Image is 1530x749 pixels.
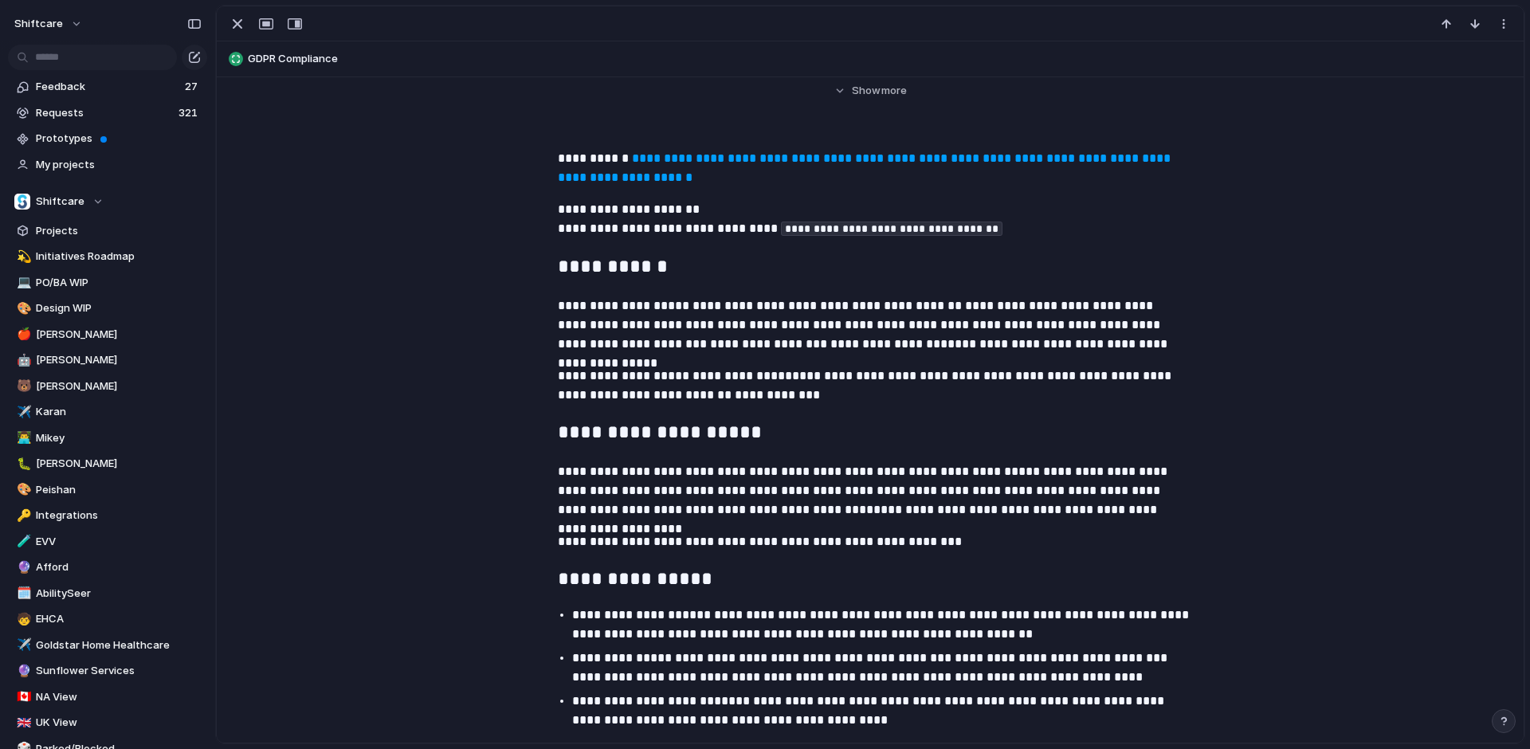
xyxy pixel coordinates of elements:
[17,688,28,706] div: 🇨🇦
[36,637,202,653] span: Goldstar Home Healthcare
[17,480,28,499] div: 🎨
[36,300,202,316] span: Design WIP
[8,374,207,398] a: 🐻[PERSON_NAME]
[852,83,881,99] span: Show
[14,249,30,265] button: 💫
[36,157,202,173] span: My projects
[8,190,207,214] button: Shiftcare
[14,275,30,291] button: 💻
[17,507,28,525] div: 🔑
[8,452,207,476] a: 🐛[PERSON_NAME]
[36,689,202,705] span: NA View
[36,223,202,239] span: Projects
[8,153,207,177] a: My projects
[224,46,1516,72] button: GDPR Compliance
[8,323,207,347] a: 🍎[PERSON_NAME]
[17,610,28,629] div: 🧒
[36,275,202,291] span: PO/BA WIP
[14,300,30,316] button: 🎨
[14,378,30,394] button: 🐻
[8,711,207,735] a: 🇬🇧UK View
[14,586,30,602] button: 🗓️
[7,11,91,37] button: shiftcare
[8,271,207,295] a: 💻PO/BA WIP
[17,559,28,577] div: 🔮
[36,79,180,95] span: Feedback
[36,663,202,679] span: Sunflower Services
[17,403,28,422] div: ✈️
[14,327,30,343] button: 🍎
[8,219,207,243] a: Projects
[36,105,174,121] span: Requests
[178,105,201,121] span: 321
[8,245,207,269] a: 💫Initiatives Roadmap
[14,352,30,368] button: 🤖
[36,611,202,627] span: EHCA
[14,715,30,731] button: 🇬🇧
[8,348,207,372] a: 🤖[PERSON_NAME]
[14,16,63,32] span: shiftcare
[17,377,28,395] div: 🐻
[17,248,28,266] div: 💫
[14,534,30,550] button: 🧪
[8,127,207,151] a: Prototypes
[14,663,30,679] button: 🔮
[248,51,1516,67] span: GDPR Compliance
[36,430,202,446] span: Mikey
[36,508,202,524] span: Integrations
[14,559,30,575] button: 🔮
[17,351,28,370] div: 🤖
[8,582,207,606] a: 🗓️AbilitySeer
[17,429,28,447] div: 👨‍💻
[14,430,30,446] button: 👨‍💻
[14,482,30,498] button: 🎨
[14,456,30,472] button: 🐛
[8,400,207,424] div: ✈️Karan
[14,689,30,705] button: 🇨🇦
[36,194,84,210] span: Shiftcare
[8,633,207,657] a: ✈️Goldstar Home Healthcare
[8,101,207,125] a: Requests321
[881,83,907,99] span: more
[8,296,207,320] a: 🎨Design WIP
[17,300,28,318] div: 🎨
[14,637,30,653] button: ✈️
[14,404,30,420] button: ✈️
[185,79,201,95] span: 27
[8,478,207,502] a: 🎨Peishan
[17,636,28,654] div: ✈️
[17,455,28,473] div: 🐛
[36,327,202,343] span: [PERSON_NAME]
[36,534,202,550] span: EVV
[8,685,207,709] a: 🇨🇦NA View
[8,607,207,631] a: 🧒EHCA
[17,584,28,602] div: 🗓️
[8,530,207,554] a: 🧪EVV
[36,378,202,394] span: [PERSON_NAME]
[8,659,207,683] a: 🔮Sunflower Services
[14,611,30,627] button: 🧒
[36,586,202,602] span: AbilitySeer
[558,76,1183,105] button: Showmore
[8,75,207,99] a: Feedback27
[17,714,28,732] div: 🇬🇧
[8,555,207,579] a: 🔮Afford
[36,456,202,472] span: [PERSON_NAME]
[8,426,207,450] a: 👨‍💻Mikey
[36,404,202,420] span: Karan
[8,504,207,527] div: 🔑Integrations
[36,482,202,498] span: Peishan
